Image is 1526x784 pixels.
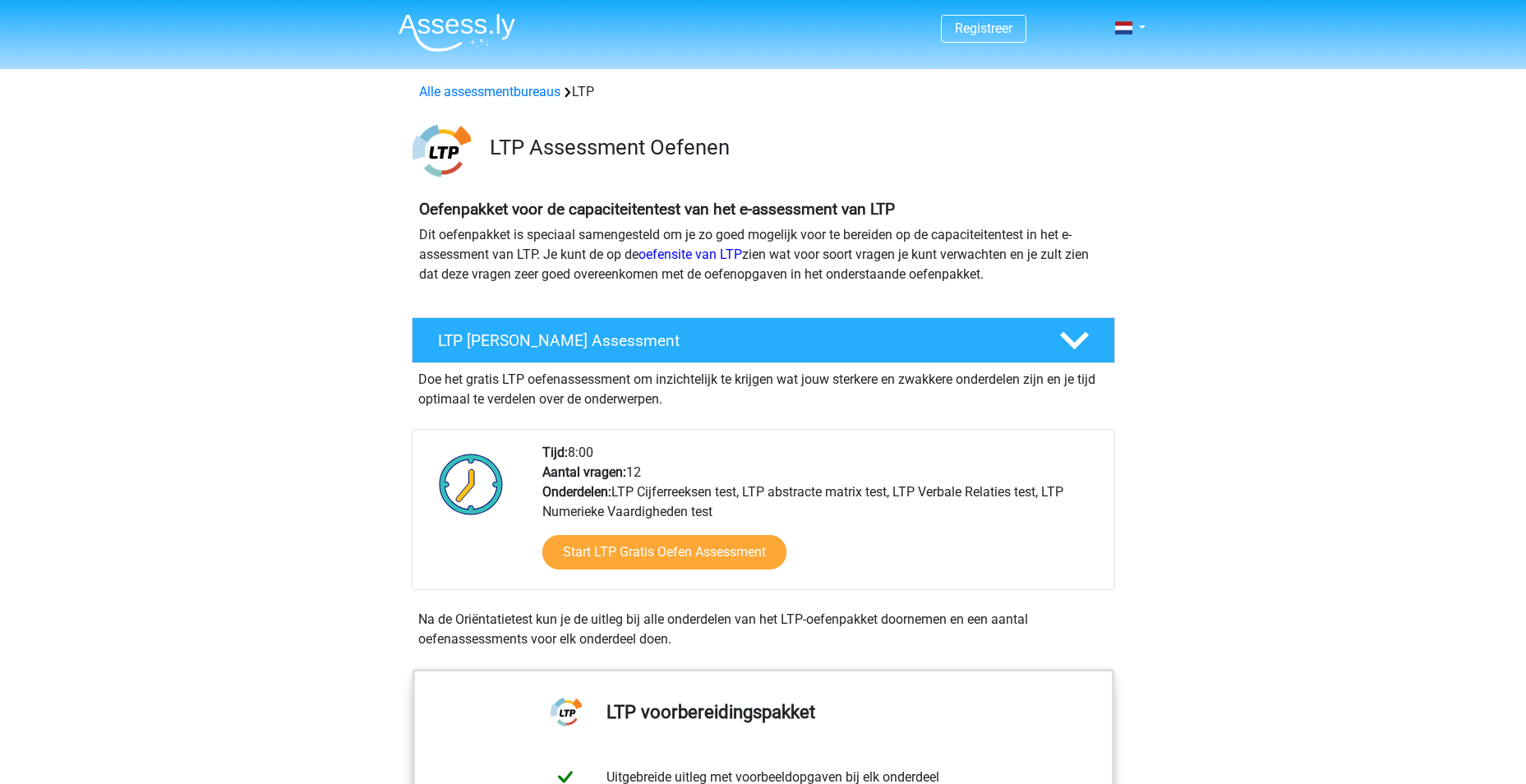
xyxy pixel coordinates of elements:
[530,443,1113,589] div: 8:00 12 LTP Cijferreeksen test, LTP abstracte matrix test, LTP Verbale Relaties test, LTP Numerie...
[413,122,471,180] img: ltp.png
[412,363,1115,409] div: Doe het gratis LTP oefenassessment om inzichtelijk te krijgen wat jouw sterkere en zwakkere onder...
[413,82,1114,102] div: LTP
[399,13,515,52] img: Assessly
[639,247,742,262] a: oefensite van LTP
[490,135,1102,160] h3: LTP Assessment Oefenen
[419,225,1108,284] p: Dit oefenpakket is speciaal samengesteld om je zo goed mogelijk voor te bereiden op de capaciteit...
[405,317,1122,363] a: LTP [PERSON_NAME] Assessment
[542,464,626,480] b: Aantal vragen:
[430,443,513,525] img: Klok
[955,21,1012,36] a: Registreer
[542,484,611,500] b: Onderdelen:
[419,84,560,99] a: Alle assessmentbureaus
[412,610,1115,649] div: Na de Oriëntatietest kun je de uitleg bij alle onderdelen van het LTP-oefenpakket doornemen en ee...
[542,445,568,460] b: Tijd:
[419,200,895,219] b: Oefenpakket voor de capaciteitentest van het e-assessment van LTP
[438,331,1033,350] h4: LTP [PERSON_NAME] Assessment
[542,535,786,570] a: Start LTP Gratis Oefen Assessment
